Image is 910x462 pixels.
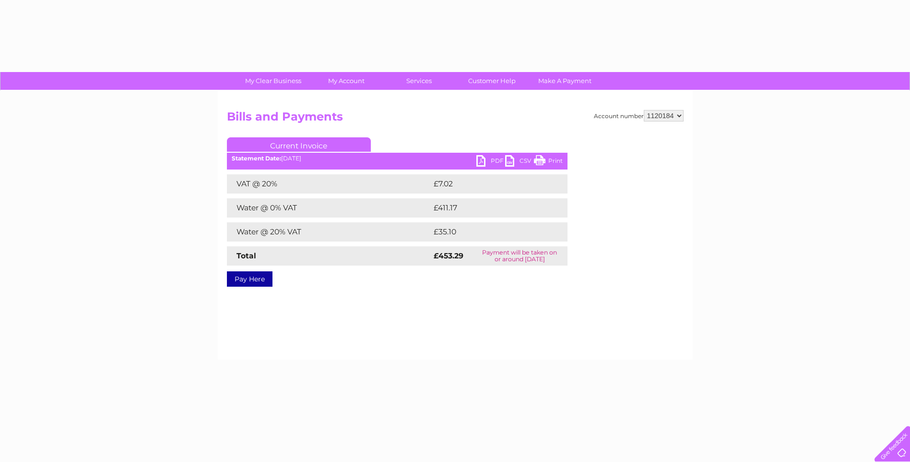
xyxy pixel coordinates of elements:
strong: Total [236,251,256,260]
td: Water @ 20% VAT [227,222,431,242]
a: Services [379,72,459,90]
a: Current Invoice [227,137,371,152]
td: £7.02 [431,174,545,194]
a: PDF [476,155,505,169]
td: Water @ 0% VAT [227,198,431,218]
a: Make A Payment [525,72,604,90]
div: Account number [594,110,684,122]
a: My Clear Business [234,72,313,90]
td: £411.17 [431,198,548,218]
div: [DATE] [227,155,567,162]
strong: £453.29 [434,251,463,260]
b: Statement Date: [232,155,281,162]
a: Print [534,155,563,169]
a: My Account [307,72,386,90]
a: CSV [505,155,534,169]
td: Payment will be taken on or around [DATE] [472,246,567,266]
a: Customer Help [452,72,532,90]
h2: Bills and Payments [227,110,684,128]
td: £35.10 [431,222,547,242]
a: Pay Here [227,271,272,287]
td: VAT @ 20% [227,174,431,194]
